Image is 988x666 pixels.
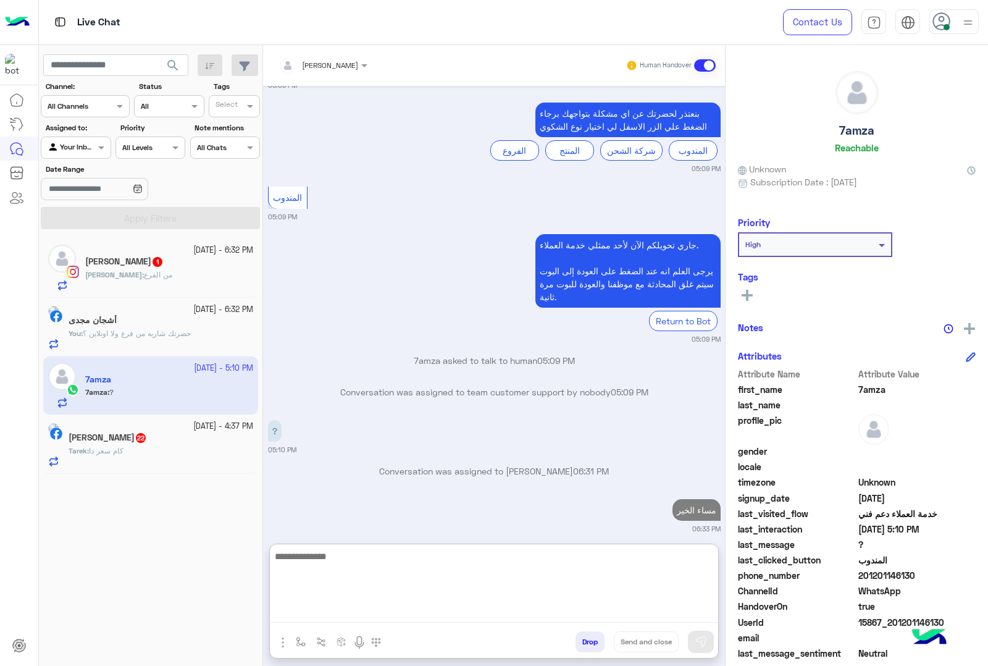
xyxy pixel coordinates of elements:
[738,538,856,551] span: last_message
[545,140,594,161] div: المنتج
[738,569,856,582] span: phone_number
[858,414,889,445] img: defaultAdmin.png
[214,99,238,113] div: Select
[640,61,692,70] small: Human Handover
[268,80,297,90] small: 05:09 PM
[692,524,721,534] small: 06:33 PM
[738,584,856,597] span: ChannelId
[858,600,976,613] span: true
[738,523,856,536] span: last_interaction
[85,256,164,267] h5: Ahmed m algnedy
[352,635,367,650] img: send voice note
[158,54,188,81] button: search
[48,423,59,434] img: picture
[83,329,191,338] span: حضرتك شاريه من فرع ولا اونلاين ؟
[839,124,874,138] h5: 7amza
[738,460,856,473] span: locale
[692,164,721,174] small: 05:09 PM
[738,162,786,175] span: Unknown
[738,368,856,381] span: Attribute Name
[316,637,326,647] img: Trigger scenario
[695,636,707,648] img: send message
[858,368,976,381] span: Attribute Value
[783,9,852,35] a: Contact Us
[750,175,857,188] span: Subscription Date : [DATE]
[858,616,976,629] span: 15867_201201146130
[490,140,539,161] div: الفروع
[332,631,352,652] button: create order
[50,310,62,322] img: Facebook
[69,432,147,443] h5: Tarek Talaat
[964,323,975,334] img: add
[867,15,881,30] img: tab
[738,507,856,520] span: last_visited_flow
[669,140,718,161] div: المندوب
[738,322,763,333] h6: Notes
[67,266,79,278] img: Instagram
[858,554,976,567] span: المندوب
[46,81,128,92] label: Channel:
[600,140,663,161] div: شركة الشحن
[139,81,203,92] label: Status
[858,492,976,505] span: 2025-10-12T07:27:08.149Z
[144,270,172,279] span: من الفرع
[268,354,721,367] p: 7amza asked to talk to human
[738,476,856,489] span: timezone
[858,538,976,551] span: ?
[836,72,878,114] img: defaultAdmin.png
[136,433,146,443] span: 22
[738,398,856,411] span: last_name
[165,58,180,73] span: search
[268,465,721,478] p: Conversation was assigned to [PERSON_NAME]
[337,637,346,647] img: create order
[738,445,856,458] span: gender
[614,631,679,652] button: Send and close
[960,15,976,30] img: profile
[573,466,609,476] span: 06:31 PM
[89,446,124,455] span: كام سعر دا
[52,14,68,30] img: tab
[371,638,381,647] img: make a call
[858,523,976,536] span: 2025-10-14T14:10:57.424Z
[858,569,976,582] span: 201201146130
[50,428,62,440] img: Facebook
[69,329,83,338] b: :
[193,304,253,316] small: [DATE] - 6:32 PM
[738,271,976,282] h6: Tags
[69,315,117,326] h5: أشجان مجدى
[85,270,142,279] span: [PERSON_NAME]
[944,324,953,334] img: notes
[291,631,311,652] button: select flow
[535,103,721,137] p: 14/10/2025, 5:09 PM
[858,445,976,458] span: null
[268,386,721,398] p: Conversation was assigned to team customer support by nobody
[858,460,976,473] span: null
[858,584,976,597] span: 2
[69,329,81,338] span: You
[69,446,87,455] span: Tarek
[738,414,856,442] span: profile_pic
[120,122,184,133] label: Priority
[738,492,856,505] span: signup_date
[273,192,302,203] span: المندوب
[858,647,976,660] span: 0
[275,635,290,650] img: send attachment
[861,9,886,35] a: tab
[738,616,856,629] span: UserId
[5,9,30,35] img: Logo
[296,637,306,647] img: select flow
[85,270,144,279] b: :
[738,647,856,660] span: last_message_sentiment
[153,257,162,267] span: 1
[268,445,296,455] small: 05:10 PM
[738,600,856,613] span: HandoverOn
[738,383,856,396] span: first_name
[692,334,721,344] small: 05:09 PM
[69,446,89,455] b: :
[46,122,109,133] label: Assigned to:
[738,350,782,361] h6: Attributes
[858,383,976,396] span: 7amza
[195,122,258,133] label: Note mentions
[268,212,297,222] small: 05:09 PM
[835,142,879,153] h6: Reachable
